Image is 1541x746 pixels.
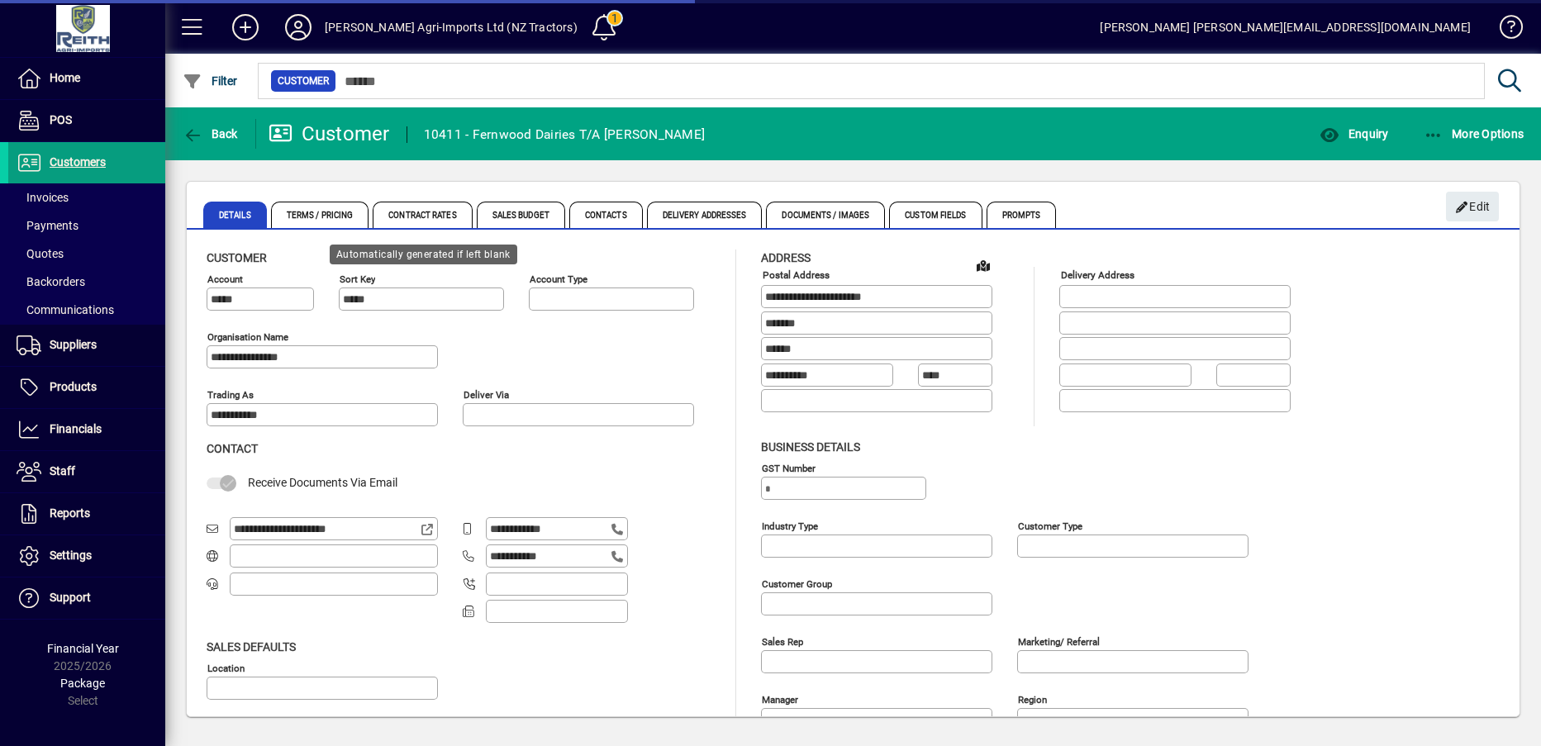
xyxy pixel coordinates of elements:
span: Home [50,71,80,84]
a: Reports [8,493,165,535]
a: Payments [8,211,165,240]
a: Knowledge Base [1487,3,1520,57]
span: Backorders [17,275,85,288]
span: Contact [207,442,258,455]
span: Customer [278,73,329,89]
span: Address [761,251,811,264]
mat-label: Location [207,662,245,673]
mat-label: Marketing/ Referral [1018,635,1100,647]
a: Support [8,577,165,619]
a: Products [8,367,165,408]
span: Details [203,202,267,228]
button: Enquiry [1315,119,1392,149]
span: Enquiry [1320,127,1388,140]
span: Invoices [17,191,69,204]
span: Back [183,127,238,140]
span: Customers [50,155,106,169]
span: Suppliers [50,338,97,351]
mat-label: Trading as [207,389,254,401]
button: Profile [272,12,325,42]
mat-label: Manager [762,693,798,705]
span: Edit [1455,193,1491,221]
mat-label: GST Number [762,462,816,473]
span: Staff [50,464,75,478]
mat-label: Customer type [1018,520,1082,531]
span: Terms / Pricing [271,202,369,228]
mat-label: Organisation name [207,331,288,343]
a: Quotes [8,240,165,268]
span: Documents / Images [766,202,885,228]
span: Delivery Addresses [647,202,763,228]
span: Package [60,677,105,690]
div: [PERSON_NAME] Agri-Imports Ltd (NZ Tractors) [325,14,578,40]
span: Support [50,591,91,604]
mat-label: Sales rep [762,635,803,647]
mat-label: Customer group [762,577,832,589]
span: Customer [207,251,267,264]
span: Contacts [569,202,643,228]
mat-label: Industry type [762,520,818,531]
span: Prompts [987,202,1057,228]
div: 10411 - Fernwood Dairies T/A [PERSON_NAME] [424,121,706,148]
span: Products [50,380,97,393]
div: Automatically generated if left blank [330,245,517,264]
mat-label: Account [207,273,243,285]
a: Suppliers [8,325,165,366]
a: Communications [8,296,165,324]
mat-label: Account Type [530,273,587,285]
span: Receive Documents Via Email [248,476,397,489]
a: Financials [8,409,165,450]
span: Financial Year [47,642,119,655]
span: Filter [183,74,238,88]
span: Quotes [17,247,64,260]
a: Staff [8,451,165,492]
button: Edit [1446,192,1499,221]
div: Customer [269,121,390,147]
div: [PERSON_NAME] [PERSON_NAME][EMAIL_ADDRESS][DOMAIN_NAME] [1100,14,1471,40]
span: Payments [17,219,78,232]
span: Communications [17,303,114,316]
a: Home [8,58,165,99]
a: View on map [970,252,996,278]
app-page-header-button: Back [165,119,256,149]
span: Sales Budget [477,202,565,228]
span: Sales defaults [207,640,296,653]
a: Settings [8,535,165,577]
span: Financials [50,422,102,435]
mat-label: Sort key [340,273,375,285]
span: Reports [50,506,90,520]
span: Contract Rates [373,202,472,228]
span: Business details [761,440,860,454]
button: Back [178,119,242,149]
span: POS [50,113,72,126]
span: Settings [50,549,92,562]
span: Custom Fields [889,202,982,228]
button: Filter [178,66,242,96]
button: More Options [1420,119,1529,149]
span: More Options [1424,127,1524,140]
a: Backorders [8,268,165,296]
a: Invoices [8,183,165,211]
mat-label: Region [1018,693,1047,705]
mat-label: Deliver via [464,389,509,401]
a: POS [8,100,165,141]
button: Add [219,12,272,42]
